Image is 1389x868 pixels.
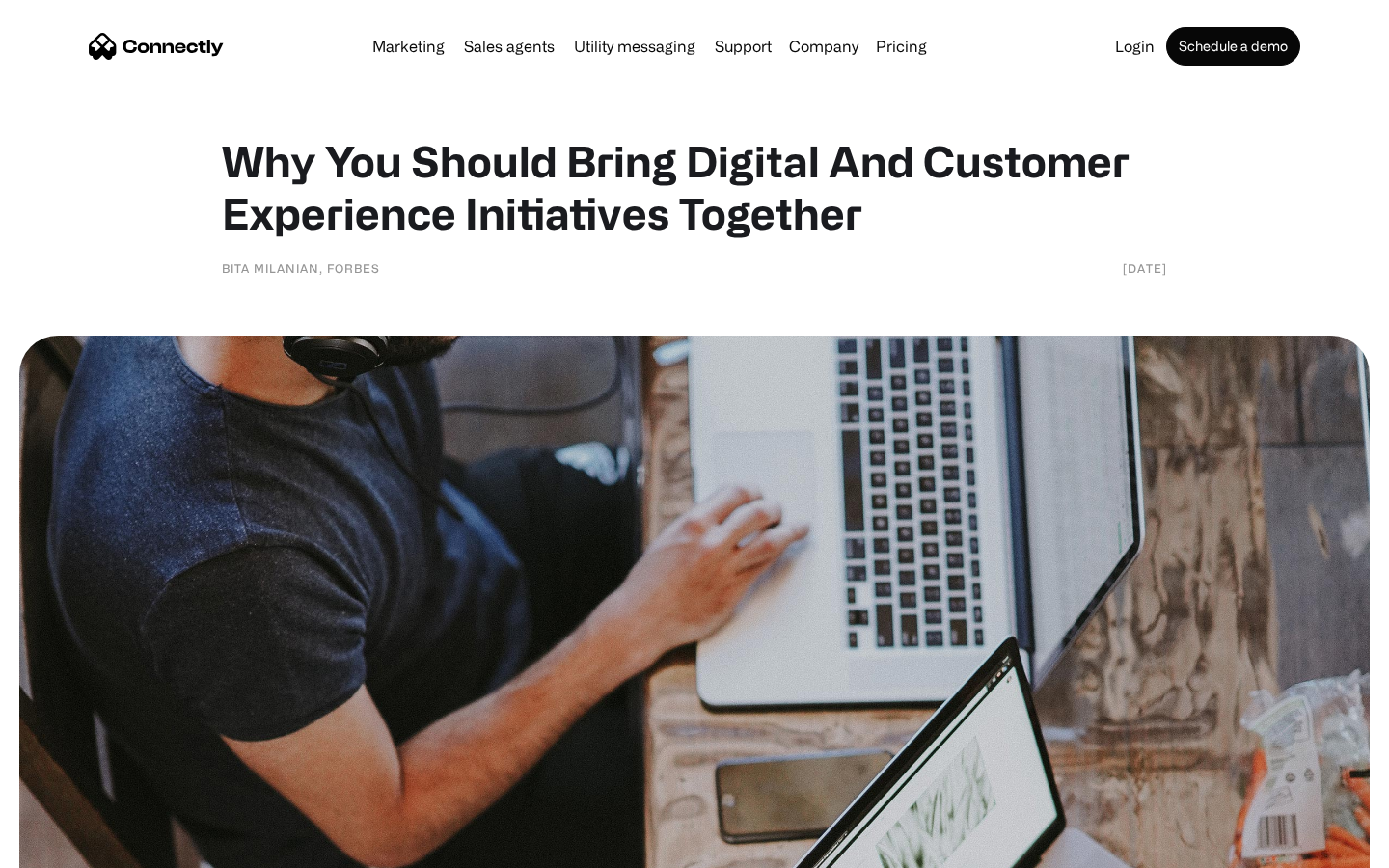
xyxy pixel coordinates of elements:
[1123,258,1167,278] div: [DATE]
[365,39,452,54] a: Marketing
[566,39,703,54] a: Utility messaging
[222,135,1167,239] h1: Why You Should Bring Digital And Customer Experience Initiatives Together
[789,33,858,60] div: Company
[1107,39,1162,54] a: Login
[783,33,864,60] div: Company
[39,834,116,861] ul: Language list
[1166,27,1300,66] a: Schedule a demo
[707,39,779,54] a: Support
[19,834,116,861] aside: Language selected: English
[89,32,224,61] a: home
[456,39,562,54] a: Sales agents
[868,39,935,54] a: Pricing
[222,258,380,278] div: Bita Milanian, Forbes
